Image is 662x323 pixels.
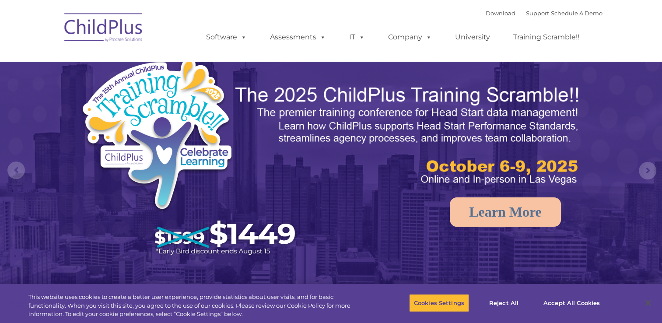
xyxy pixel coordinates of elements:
[261,28,335,46] a: Assessments
[450,197,561,227] a: Learn More
[486,10,602,17] font: |
[122,94,159,100] span: Phone number
[379,28,441,46] a: Company
[504,28,588,46] a: Training Scramble!!
[539,294,605,312] button: Accept All Cookies
[60,7,147,51] img: ChildPlus by Procare Solutions
[28,293,364,319] div: This website uses cookies to create a better user experience, provide statistics about user visit...
[638,293,658,312] button: Close
[409,294,469,312] button: Cookies Settings
[197,28,256,46] a: Software
[446,28,499,46] a: University
[476,294,531,312] button: Reject All
[122,58,148,64] span: Last name
[526,10,549,17] a: Support
[551,10,602,17] a: Schedule A Demo
[340,28,374,46] a: IT
[486,10,515,17] a: Download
